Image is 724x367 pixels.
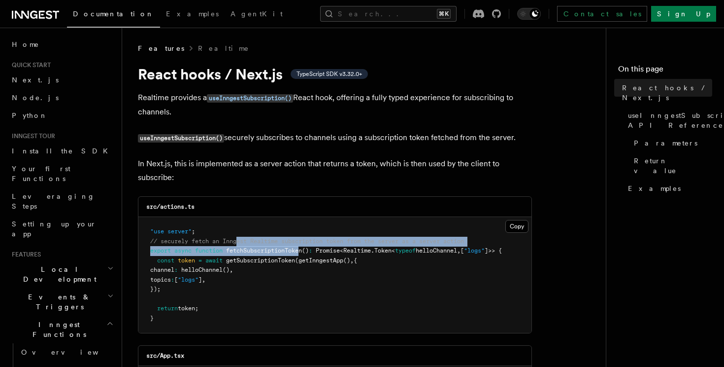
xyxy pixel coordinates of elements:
span: : [309,247,312,254]
span: function [195,247,223,254]
span: "logs" [464,247,485,254]
span: Leveraging Steps [12,192,95,210]
span: Home [12,39,39,49]
span: . [371,247,374,254]
span: topics [150,276,171,283]
span: Return value [634,156,712,176]
button: Events & Triggers [8,288,116,316]
kbd: ⌘K [437,9,451,19]
a: Install the SDK [8,142,116,160]
span: ; [192,228,195,235]
span: Features [8,251,41,258]
span: token [178,257,195,264]
span: , [457,247,461,254]
a: Return value [630,152,712,180]
span: Promise [316,247,340,254]
span: React hooks / Next.js [622,83,712,103]
button: Toggle dark mode [517,8,541,20]
a: AgentKit [225,3,289,27]
button: Inngest Functions [8,316,116,343]
span: : [171,276,174,283]
code: src/App.tsx [146,352,184,359]
h4: On this page [618,63,712,79]
span: fetchSubscriptionToken [226,247,302,254]
span: TypeScript SDK v3.32.0+ [296,70,362,78]
p: securely subscribes to channels using a subscription token fetched from the server. [138,131,532,145]
span: async [174,247,192,254]
span: } [150,315,154,322]
span: getInngestApp [298,257,343,264]
span: const [157,257,174,264]
a: Documentation [67,3,160,28]
a: Contact sales [557,6,647,22]
span: , [350,257,354,264]
button: Search...⌘K [320,6,457,22]
span: Quick start [8,61,51,69]
span: [ [174,276,178,283]
span: export [150,247,171,254]
h1: React hooks / Next.js [138,65,532,83]
code: useInngestSubscription() [207,94,293,103]
a: useInngestSubscription() [207,93,293,102]
span: token; [178,305,198,312]
a: Examples [624,180,712,197]
span: ] [198,276,202,283]
code: useInngestSubscription() [138,134,224,143]
span: Events & Triggers [8,292,107,312]
a: Examples [160,3,225,27]
span: Python [12,111,48,119]
span: Local Development [8,264,107,284]
span: { [354,257,357,264]
span: () [223,266,230,273]
a: Home [8,36,116,53]
a: Realtime [198,43,250,53]
span: helloChannel [181,266,223,273]
span: Inngest tour [8,132,55,140]
span: Your first Functions [12,165,70,183]
p: Realtime provides a React hook, offering a fully typed experience for subscribing to channels. [138,91,532,119]
span: Token [374,247,392,254]
span: Overview [21,348,123,356]
a: Overview [17,343,116,361]
span: // securely fetch an Inngest Realtime subscription token from the server as a server action [150,238,464,245]
a: Node.js [8,89,116,107]
span: Examples [166,10,219,18]
span: , [230,266,233,273]
span: Examples [628,183,681,193]
a: useInngestSubscription() API Reference [624,107,712,134]
button: Copy [505,220,528,233]
span: await [205,257,223,264]
span: ]>> { [485,247,502,254]
span: () [302,247,309,254]
a: Next.js [8,71,116,89]
a: Python [8,107,116,124]
span: "use server" [150,228,192,235]
span: Parameters [634,138,697,148]
code: src/actions.ts [146,203,195,210]
a: Parameters [630,134,712,152]
a: React hooks / Next.js [618,79,712,107]
span: helloChannel [416,247,457,254]
span: : [174,266,178,273]
span: Inngest Functions [8,320,106,339]
span: [ [461,247,464,254]
span: < [340,247,343,254]
a: Your first Functions [8,160,116,187]
a: Leveraging Steps [8,187,116,215]
span: < [392,247,395,254]
span: Install the SDK [12,147,114,155]
span: AgentKit [230,10,283,18]
span: return [157,305,178,312]
span: Features [138,43,184,53]
span: = [198,257,202,264]
span: }); [150,286,161,293]
p: In Next.js, this is implemented as a server action that returns a token, which is then used by th... [138,157,532,184]
span: Realtime [343,247,371,254]
span: channel [150,266,174,273]
button: Local Development [8,260,116,288]
span: "logs" [178,276,198,283]
a: Sign Up [651,6,716,22]
span: Next.js [12,76,59,84]
span: () [343,257,350,264]
span: getSubscriptionToken [226,257,295,264]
